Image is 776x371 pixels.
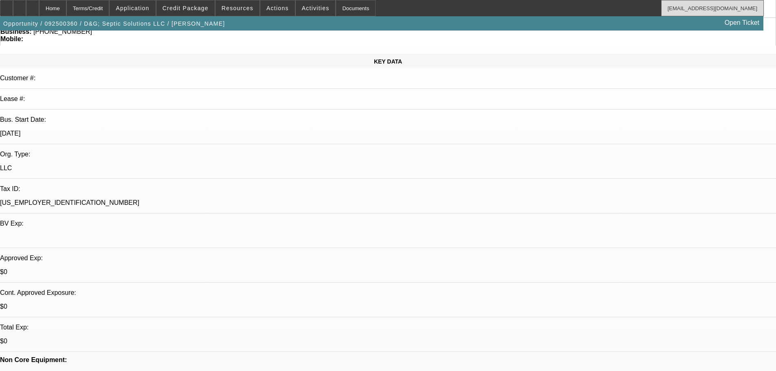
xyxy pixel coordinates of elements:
button: Application [110,0,155,16]
span: Activities [302,5,330,11]
button: Credit Package [156,0,215,16]
span: Opportunity / 092500360 / D&G; Septic Solutions LLC / [PERSON_NAME] [3,20,225,27]
span: Resources [222,5,253,11]
span: Actions [266,5,289,11]
strong: Mobile: [0,35,23,42]
button: Resources [215,0,259,16]
a: Open Ticket [721,16,763,30]
button: Actions [260,0,295,16]
span: KEY DATA [374,58,402,65]
span: Credit Package [163,5,209,11]
span: Application [116,5,149,11]
button: Activities [296,0,336,16]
